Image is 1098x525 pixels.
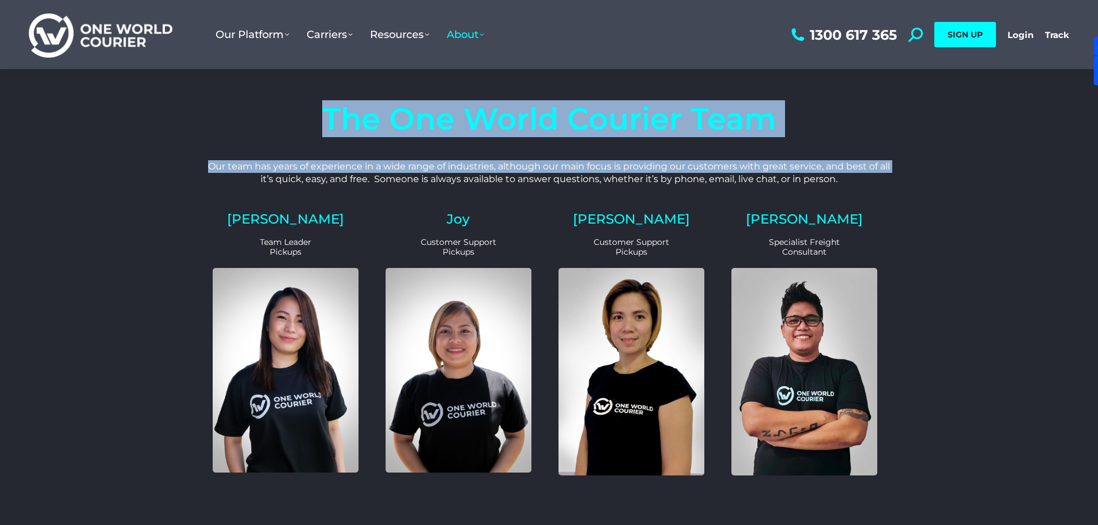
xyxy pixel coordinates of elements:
[207,17,298,52] a: Our Platform
[948,29,983,40] span: SIGN UP
[216,28,289,41] span: Our Platform
[731,237,877,257] p: Specialist Freight Consultant
[386,237,531,257] p: Customer Support Pickups
[1045,29,1069,40] a: Track
[438,17,493,52] a: About
[447,28,484,41] span: About
[386,213,531,226] h2: Joy
[559,237,704,257] p: Customer Support Pickups
[559,213,704,226] h2: [PERSON_NAME]
[213,213,359,226] h2: [PERSON_NAME]
[1008,29,1033,40] a: Login
[307,28,353,41] span: Carriers
[29,12,172,58] img: One World Courier
[203,104,895,134] h4: The One World Courier Team
[213,237,359,257] p: Team Leader Pickups
[361,17,438,52] a: Resources
[370,28,429,41] span: Resources
[298,17,361,52] a: Carriers
[731,268,877,475] img: Eric Customer Support and Sales
[746,211,863,227] a: [PERSON_NAME]
[934,22,996,47] a: SIGN UP
[788,28,897,42] a: 1300 617 365
[203,160,895,186] p: Our team has years of experience in a wide range of industries, although our main focus is provid...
